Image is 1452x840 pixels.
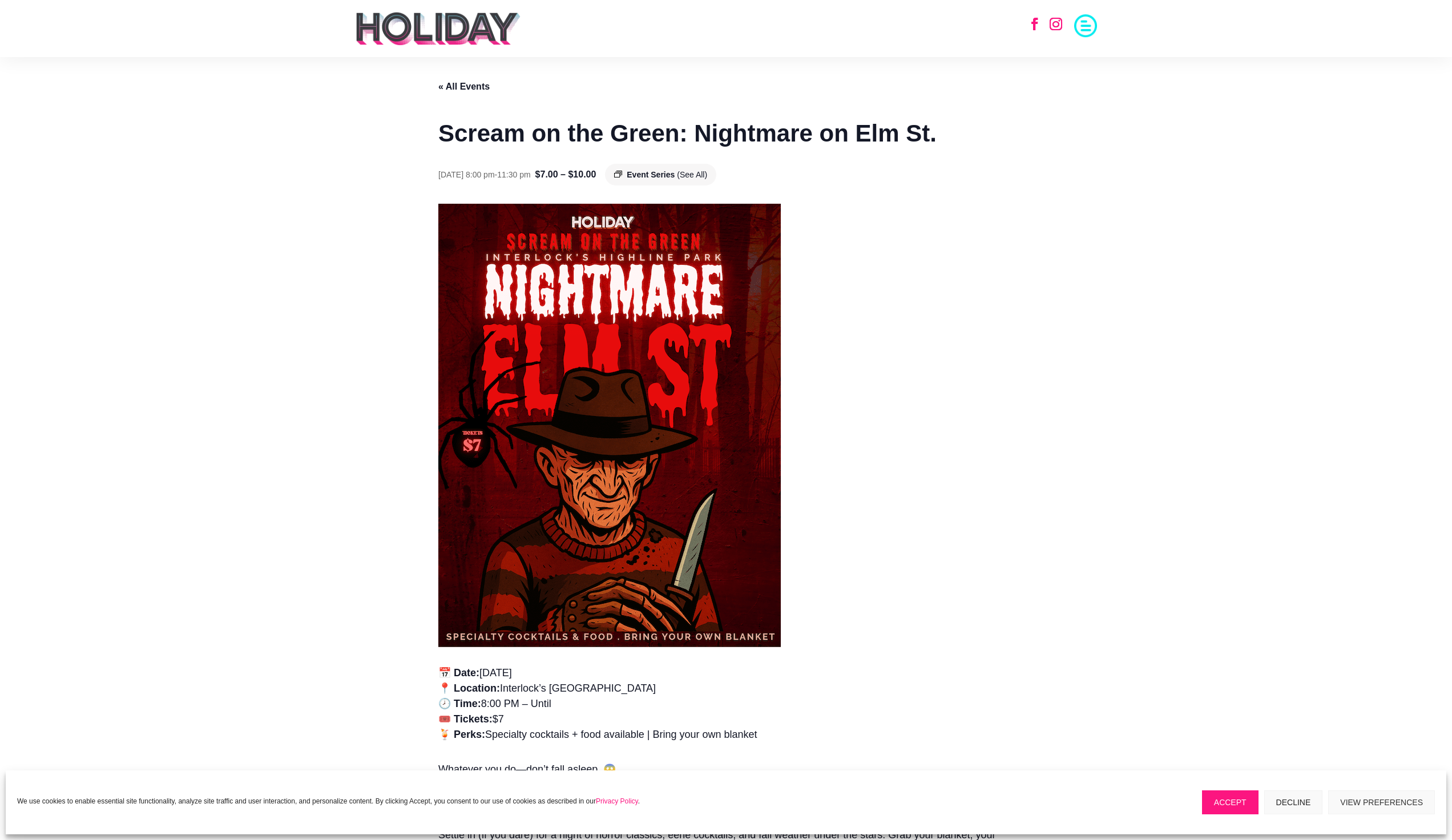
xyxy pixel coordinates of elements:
[438,762,1014,818] p: Whatever you do—don’t fall asleep. 😱 We’re turning into with a chilling outdoor showing of at .
[627,170,675,179] span: Event Series
[438,170,495,179] span: [DATE] 8:00 pm
[438,729,485,740] strong: 🍹 Perks:
[596,797,638,805] a: Privacy Policy
[535,167,596,182] span: $7.00 – $10.00
[1264,790,1323,814] button: Decline
[438,682,500,694] strong: 📍 Location:
[438,82,490,91] a: « All Events
[438,204,781,647] img: Flyer for Holiday Bar Atlanta’s “Scream on the Green” outdoor movie night at Interlock’s Highline...
[1022,11,1047,37] a: Follow on Facebook
[438,117,1014,150] h1: Scream on the Green: Nightmare on Elm St.
[438,665,1014,753] p: [DATE] Interlock’s [GEOGRAPHIC_DATA] 8:00 PM – Until $7 Specialty cocktails + food available | Br...
[438,698,481,709] strong: 🕗 Time:
[1043,11,1068,37] a: Follow on Instagram
[677,170,707,179] a: (See All)
[17,796,640,806] p: We use cookies to enable essential site functionality, analyze site traffic and user interaction,...
[497,170,530,179] span: 11:30 pm
[438,667,479,679] strong: 📅 Date:
[438,168,531,182] div: -
[1202,790,1259,814] button: Accept
[355,11,521,46] img: holiday-logo-black
[1328,790,1435,814] button: View preferences
[438,713,493,725] strong: 🎟️ Tickets:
